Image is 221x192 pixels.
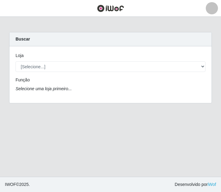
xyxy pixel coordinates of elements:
span: © 2025 . [5,181,30,188]
a: iWof [208,182,216,187]
label: Loja [16,52,23,59]
img: CoreUI Logo [97,5,124,12]
span: Desenvolvido por [175,181,216,188]
i: Selecione uma loja primeiro... [16,86,72,91]
span: IWOF [5,182,16,187]
strong: Buscar [16,37,30,41]
label: Função [16,77,30,83]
